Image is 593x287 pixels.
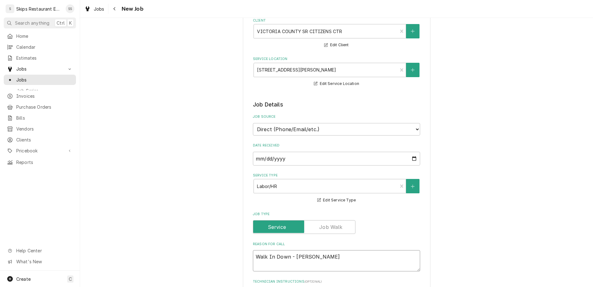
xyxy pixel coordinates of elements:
[120,5,143,13] span: New Job
[69,20,72,26] span: K
[4,102,76,112] a: Purchase Orders
[16,258,72,265] span: What's New
[313,80,360,88] button: Edit Service Location
[406,24,419,38] button: Create New Client
[4,75,76,85] a: Jobs
[57,20,65,26] span: Ctrl
[4,91,76,101] a: Invoices
[16,6,62,12] div: Skips Restaurant Equipment
[253,250,420,271] textarea: Walk In Down - [PERSON_NAME]
[253,18,420,23] label: Client
[253,173,420,204] div: Service Type
[253,212,420,234] div: Job Type
[4,86,76,96] a: Job Series
[4,245,76,256] a: Go to Help Center
[253,152,420,166] input: yyyy-mm-dd
[4,42,76,52] a: Calendar
[253,242,420,247] label: Reason For Call
[15,20,49,26] span: Search anything
[4,64,76,74] a: Go to Jobs
[253,143,420,165] div: Date Received
[253,114,420,119] label: Job Source
[253,279,420,284] label: Technician Instructions
[253,114,420,135] div: Job Source
[253,57,420,87] div: Service Location
[16,276,31,282] span: Create
[16,93,73,99] span: Invoices
[16,66,63,72] span: Jobs
[4,113,76,123] a: Bills
[66,4,74,13] div: SS
[406,63,419,77] button: Create New Location
[253,18,420,49] div: Client
[16,44,73,50] span: Calendar
[253,57,420,62] label: Service Location
[316,196,357,204] button: Edit Service Type
[253,101,420,109] legend: Job Details
[16,55,73,61] span: Estimates
[16,104,73,110] span: Purchase Orders
[110,4,120,14] button: Navigate back
[4,256,76,267] a: Go to What's New
[16,126,73,132] span: Vendors
[16,33,73,39] span: Home
[411,184,415,189] svg: Create New Service
[94,6,104,12] span: Jobs
[4,146,76,156] a: Go to Pricebook
[406,179,419,193] button: Create New Service
[4,157,76,167] a: Reports
[4,31,76,41] a: Home
[16,77,73,83] span: Jobs
[16,87,73,94] span: Job Series
[4,124,76,134] a: Vendors
[16,159,73,166] span: Reports
[323,41,349,49] button: Edit Client
[253,212,420,217] label: Job Type
[6,4,14,13] div: S
[411,29,415,33] svg: Create New Client
[16,136,73,143] span: Clients
[82,4,107,14] a: Jobs
[253,143,420,148] label: Date Received
[4,53,76,63] a: Estimates
[253,173,420,178] label: Service Type
[69,276,72,282] span: C
[16,147,63,154] span: Pricebook
[4,17,76,28] button: Search anythingCtrlK
[16,115,73,121] span: Bills
[16,247,72,254] span: Help Center
[304,280,322,283] span: ( optional )
[66,4,74,13] div: Shan Skipper's Avatar
[411,68,415,72] svg: Create New Location
[253,242,420,271] div: Reason For Call
[4,135,76,145] a: Clients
